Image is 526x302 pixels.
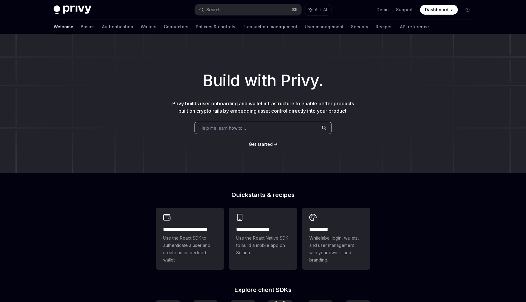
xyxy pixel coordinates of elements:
[425,7,448,13] span: Dashboard
[309,234,363,264] span: Whitelabel login, wallets, and user management with your own UI and branding.
[195,4,301,15] button: Search...⌘K
[163,234,217,264] span: Use the React SDK to authenticate a user and create an embedded wallet.
[243,19,297,34] a: Transaction management
[229,208,297,270] a: **** **** **** ***Use the React Native SDK to build a mobile app on Solana.
[54,19,73,34] a: Welcome
[315,7,327,13] span: Ask AI
[156,192,370,198] h2: Quickstarts & recipes
[172,100,354,114] span: Privy builds user onboarding and wallet infrastructure to enable better products built on crypto ...
[377,7,389,13] a: Demo
[196,19,235,34] a: Policies & controls
[249,142,273,147] span: Get started
[376,19,393,34] a: Recipes
[236,234,290,256] span: Use the React Native SDK to build a mobile app on Solana.
[10,69,516,93] h1: Build with Privy.
[463,5,472,15] button: Toggle dark mode
[81,19,95,34] a: Basics
[249,141,273,147] a: Get started
[304,4,331,15] button: Ask AI
[420,5,458,15] a: Dashboard
[200,125,246,131] span: Help me learn how to…
[164,19,188,34] a: Connectors
[305,19,344,34] a: User management
[156,287,370,293] h2: Explore client SDKs
[141,19,156,34] a: Wallets
[206,6,223,13] div: Search...
[54,5,91,14] img: dark logo
[102,19,133,34] a: Authentication
[400,19,429,34] a: API reference
[396,7,413,13] a: Support
[302,208,370,270] a: **** *****Whitelabel login, wallets, and user management with your own UI and branding.
[351,19,368,34] a: Security
[291,7,298,12] span: ⌘ K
